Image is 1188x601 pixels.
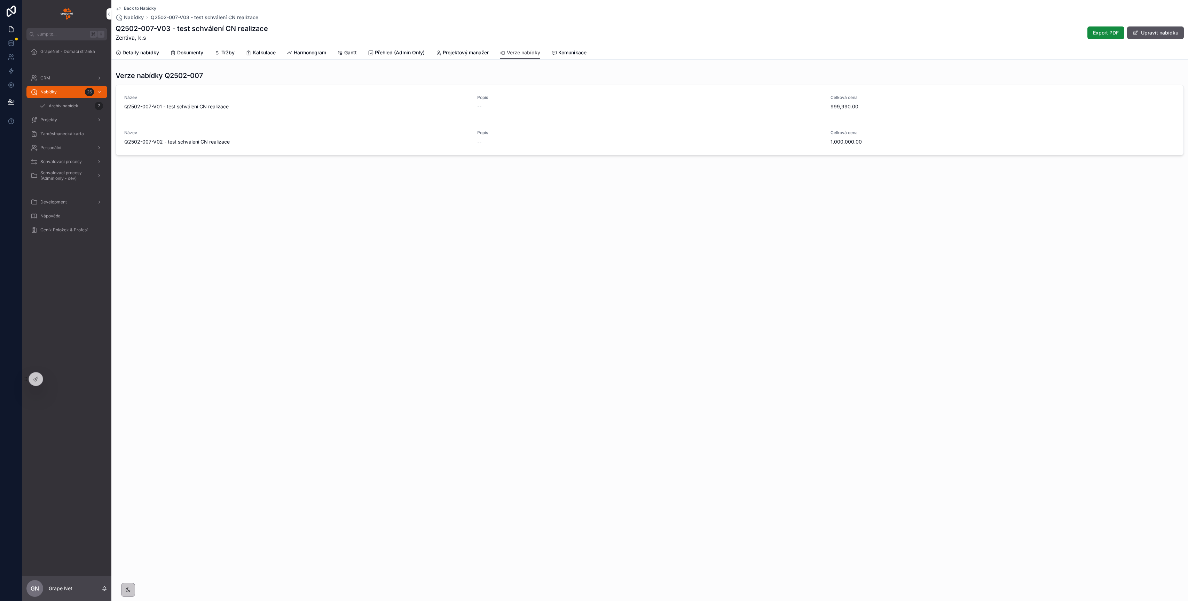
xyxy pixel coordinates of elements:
[26,169,107,182] a: Schvalovací procesy (Admin only - dev)
[1093,29,1119,36] span: Export PDF
[116,46,159,60] a: Detaily nabídky
[61,8,73,20] img: App logo
[500,46,540,60] a: Verze nabídky
[40,89,57,95] span: Nabídky
[214,46,235,60] a: Tržby
[221,49,235,56] span: Tržby
[1087,26,1124,39] button: Export PDF
[124,6,156,11] span: Back to Nabídky
[151,14,258,21] a: Q2502-007-V03 - test schválení CN realizace
[831,103,1175,110] span: 999,990.00
[477,138,481,145] span: --
[26,196,107,208] a: Development
[26,128,107,140] a: Zaměstnanecká karta
[116,33,268,42] span: Zentiva, k.s
[246,46,276,60] a: Kalkulace
[375,49,425,56] span: Přehled (Admin Only)
[294,49,326,56] span: Harmonogram
[124,14,144,21] span: Nabídky
[344,49,357,56] span: Gantt
[1127,26,1184,39] button: Upravit nabídku
[40,213,61,219] span: Nápověda
[368,46,425,60] a: Přehled (Admin Only)
[558,49,587,56] span: Komunikace
[443,49,489,56] span: Projektový manažer
[116,71,203,80] h1: Verze nabídky Q2502-007
[436,46,489,60] a: Projektový manažer
[26,210,107,222] a: Nápověda
[831,138,1175,145] span: 1,000,000.00
[116,6,156,11] a: Back to Nabídky
[95,102,103,110] div: 7
[40,199,67,205] span: Development
[116,85,1183,120] a: NázevQ2502-007-V01 - test schválení CN realizacePopis--Celková cena999,990.00
[40,117,57,123] span: Projekty
[40,145,61,151] span: Personální
[22,40,111,245] div: scrollable content
[337,46,357,60] a: Gantt
[477,103,481,110] span: --
[40,131,84,137] span: Zaměstnanecká karta
[26,155,107,168] a: Schvalovací procesy
[124,130,469,136] span: Název
[124,95,469,100] span: Název
[116,120,1183,155] a: NázevQ2502-007-V02 - test schválení CN realizacePopis--Celková cena1,000,000.00
[49,585,72,592] p: Grape Net
[253,49,276,56] span: Kalkulace
[116,24,268,33] h1: Q2502-007-V03 - test schválení CN realizace
[116,14,144,21] a: Nabídky
[123,49,159,56] span: Detaily nabídky
[26,72,107,84] a: CRM
[124,103,469,110] span: Q2502-007-V01 - test schválení CN realizace
[26,28,107,40] button: Jump to...K
[49,103,78,109] span: Archív nabídek
[177,49,203,56] span: Dokumenty
[26,45,107,58] a: GrapeNet - Domací stránka
[477,130,822,136] span: Popis
[831,95,1175,100] span: Celková cena
[98,31,104,37] span: K
[40,75,50,81] span: CRM
[37,31,87,37] span: Jump to...
[551,46,587,60] a: Komunikace
[26,86,107,98] a: Nabídky26
[85,88,94,96] div: 26
[507,49,540,56] span: Verze nabídky
[287,46,326,60] a: Harmonogram
[26,224,107,236] a: Ceník Položek & Profesí
[26,114,107,126] a: Projekty
[40,227,88,233] span: Ceník Položek & Profesí
[31,584,39,593] span: GN
[124,138,469,145] span: Q2502-007-V02 - test schválení CN realizace
[477,95,822,100] span: Popis
[26,141,107,154] a: Personální
[40,49,95,54] span: GrapeNet - Domací stránka
[35,100,107,112] a: Archív nabídek7
[831,130,1175,136] span: Celková cena
[170,46,203,60] a: Dokumenty
[40,170,91,181] span: Schvalovací procesy (Admin only - dev)
[40,159,82,164] span: Schvalovací procesy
